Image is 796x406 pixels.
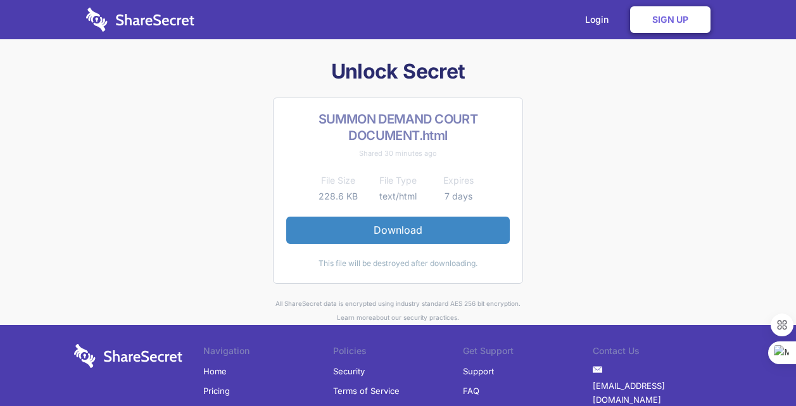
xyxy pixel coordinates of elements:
[203,344,333,362] li: Navigation
[463,381,479,400] a: FAQ
[74,344,182,368] img: logo-wordmark-white-trans-d4663122ce5f474addd5e946df7df03e33cb6a1c49d2221995e7729f52c070b2.svg
[308,173,368,188] th: File Size
[74,296,723,325] div: All ShareSecret data is encrypted using industry standard AES 256 bit encryption. about our secur...
[630,6,711,33] a: Sign Up
[286,146,510,160] div: Shared 30 minutes ago
[86,8,194,32] img: logo-wordmark-white-trans-d4663122ce5f474addd5e946df7df03e33cb6a1c49d2221995e7729f52c070b2.svg
[593,344,723,362] li: Contact Us
[337,314,372,321] a: Learn more
[333,344,463,362] li: Policies
[286,111,510,144] h2: SUMMON DEMAND COURT DOCUMENT.html
[368,173,428,188] th: File Type
[286,217,510,243] a: Download
[463,362,494,381] a: Support
[333,362,365,381] a: Security
[203,362,227,381] a: Home
[286,257,510,270] div: This file will be destroyed after downloading.
[368,189,428,204] td: text/html
[428,189,488,204] td: 7 days
[203,381,230,400] a: Pricing
[333,381,400,400] a: Terms of Service
[428,173,488,188] th: Expires
[74,58,723,85] h1: Unlock Secret
[308,189,368,204] td: 228.6 KB
[463,344,593,362] li: Get Support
